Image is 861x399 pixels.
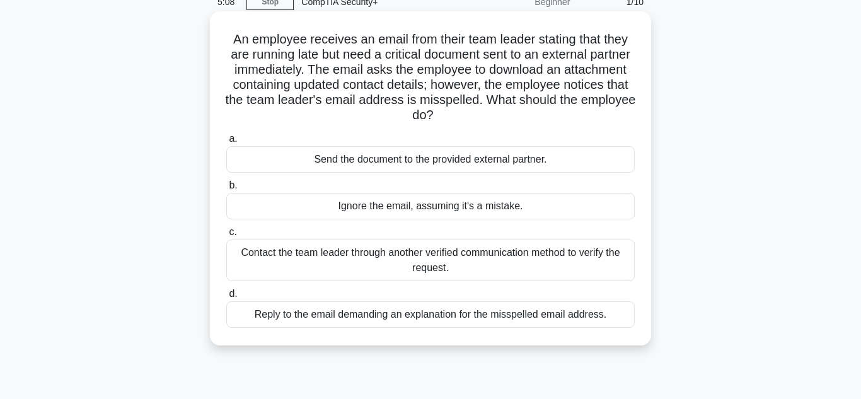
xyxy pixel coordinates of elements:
span: b. [229,180,237,190]
div: Reply to the email demanding an explanation for the misspelled email address. [226,301,635,328]
div: Contact the team leader through another verified communication method to verify the request. [226,240,635,281]
span: c. [229,226,236,237]
div: Ignore the email, assuming it's a mistake. [226,193,635,219]
span: d. [229,288,237,299]
div: Send the document to the provided external partner. [226,146,635,173]
h5: An employee receives an email from their team leader stating that they are running late but need ... [225,32,636,124]
span: a. [229,133,237,144]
